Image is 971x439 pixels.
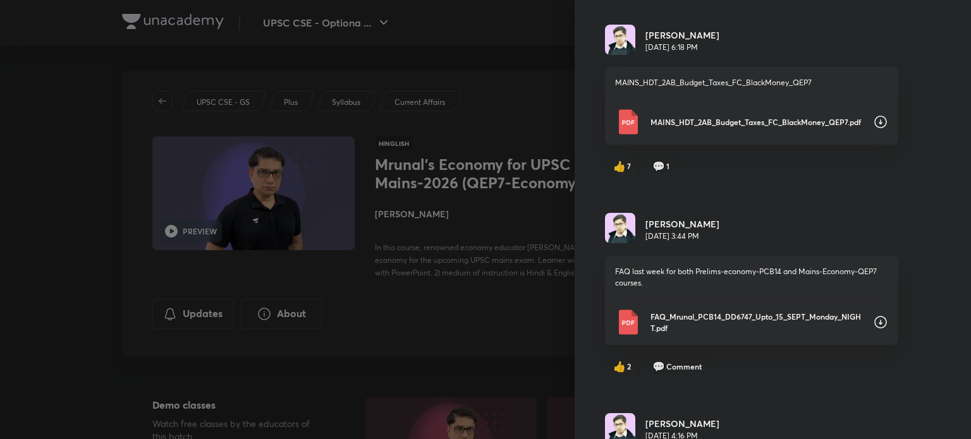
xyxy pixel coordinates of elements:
[645,42,719,53] p: [DATE] 6:18 PM
[613,160,626,172] span: like
[627,160,631,172] span: 7
[605,25,635,55] img: Avatar
[652,160,665,172] span: comment
[645,217,719,231] h6: [PERSON_NAME]
[652,361,665,372] span: comment
[645,231,719,242] p: [DATE] 3:44 PM
[615,109,640,135] img: Pdf
[615,266,888,289] p: FAQ last week for both Prelims-economy-PCB14 and Mains-Economy-QEP7 courses.
[666,361,702,372] span: Comment
[605,213,635,243] img: Avatar
[645,28,719,42] h6: [PERSON_NAME]
[666,160,669,172] span: 1
[615,77,888,88] p: MAINS_HDT_2AB_Budget_Taxes_FC_BlackMoney_QEP7
[627,361,631,372] span: 2
[645,417,719,430] h6: [PERSON_NAME]
[650,311,863,334] p: FAQ_Mrunal_PCB14_DD6747_Upto_15_SEPT_Monday_NIGHT.pdf
[615,310,640,335] img: Pdf
[650,116,863,128] p: MAINS_HDT_2AB_Budget_Taxes_FC_BlackMoney_QEP7.pdf
[613,361,626,372] span: like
